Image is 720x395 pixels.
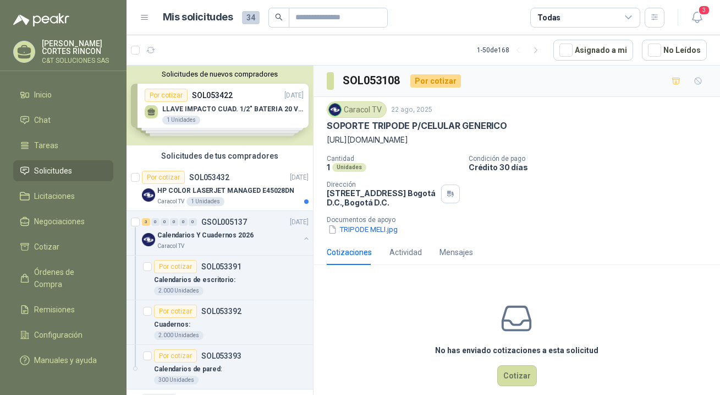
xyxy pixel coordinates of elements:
[157,197,184,206] p: Caracol TV
[34,139,58,151] span: Tareas
[142,188,155,202] img: Company Logo
[327,163,330,172] p: 1
[154,376,199,385] div: 300 Unidades
[201,352,241,360] p: SOL053393
[131,70,309,78] button: Solicitudes de nuevos compradores
[127,166,313,211] a: Por cotizarSOL053432[DATE] Company LogoHP COLOR LASERJET MANAGED E45028DNCaracol TV1 Unidades
[34,215,85,228] span: Negociaciones
[327,224,399,235] button: TRIPODE MELI.jpg
[332,163,366,172] div: Unidades
[34,114,51,126] span: Chat
[163,9,233,25] h1: Mis solicitudes
[142,215,311,251] a: 3 0 0 0 0 0 GSOL005137[DATE] Company LogoCalendarios Y Cuadernos 2026Caracol TV
[42,40,113,55] p: [PERSON_NAME] CORTES RINCON
[127,256,313,300] a: Por cotizarSOL053391Calendarios de escritorio:2.000 Unidades
[154,260,197,273] div: Por cotizar
[698,5,710,15] span: 3
[157,186,294,196] p: HP COLOR LASERJET MANAGED E45028DN
[42,57,113,64] p: C&T SOLUCIONES SAS
[201,307,241,315] p: SOL053392
[179,218,188,226] div: 0
[439,246,473,258] div: Mensajes
[189,174,229,181] p: SOL053432
[13,211,113,232] a: Negociaciones
[537,12,560,24] div: Todas
[13,135,113,156] a: Tareas
[327,246,372,258] div: Cotizaciones
[161,218,169,226] div: 0
[34,266,103,290] span: Órdenes de Compra
[13,324,113,345] a: Configuración
[13,84,113,105] a: Inicio
[34,354,97,366] span: Manuales y ayuda
[290,172,309,183] p: [DATE]
[327,181,437,188] p: Dirección
[127,345,313,389] a: Por cotizarSOL053393Calendarios de pared:300 Unidades
[327,155,460,163] p: Cantidad
[687,8,707,28] button: 3
[329,104,341,116] img: Company Logo
[189,218,197,226] div: 0
[13,236,113,257] a: Cotizar
[170,218,178,226] div: 0
[469,155,716,163] p: Condición de pago
[154,364,222,375] p: Calendarios de pared:
[642,40,707,61] button: No Leídos
[186,197,224,206] div: 1 Unidades
[13,110,113,131] a: Chat
[435,344,598,356] h3: No has enviado cotizaciones a esta solicitud
[469,163,716,172] p: Crédito 30 días
[157,242,184,251] p: Caracol TV
[201,218,247,226] p: GSOL005137
[290,217,309,228] p: [DATE]
[154,349,197,362] div: Por cotizar
[154,305,197,318] div: Por cotizar
[34,304,75,316] span: Remisiones
[13,262,113,295] a: Órdenes de Compra
[391,105,432,115] p: 22 ago, 2025
[34,329,83,341] span: Configuración
[34,190,75,202] span: Licitaciones
[497,365,537,386] button: Cotizar
[242,11,260,24] span: 34
[142,171,185,184] div: Por cotizar
[142,233,155,246] img: Company Logo
[327,120,507,132] p: SOPORTE TRIPODE P/CELULAR GENERICO
[553,40,633,61] button: Asignado a mi
[13,13,69,26] img: Logo peakr
[343,72,402,89] h3: SOL053108
[34,241,59,253] span: Cotizar
[327,101,387,118] div: Caracol TV
[154,286,204,295] div: 2.000 Unidades
[410,74,461,88] div: Por cotizar
[327,188,437,207] p: [STREET_ADDRESS] Bogotá D.C. , Bogotá D.C.
[127,145,313,166] div: Solicitudes de tus compradores
[34,165,72,177] span: Solicitudes
[154,331,204,340] div: 2.000 Unidades
[13,350,113,371] a: Manuales y ayuda
[13,299,113,320] a: Remisiones
[13,160,113,181] a: Solicitudes
[13,186,113,207] a: Licitaciones
[151,218,160,226] div: 0
[142,218,150,226] div: 3
[389,246,422,258] div: Actividad
[154,320,190,330] p: Cuadernos:
[201,263,241,270] p: SOL053391
[127,66,313,145] div: Solicitudes de nuevos compradoresPor cotizarSOL053422[DATE] LLAVE IMPACTO CUAD. 1/2" BATERIA 20 V...
[157,230,254,241] p: Calendarios Y Cuadernos 2026
[477,41,545,59] div: 1 - 50 de 168
[34,89,52,101] span: Inicio
[327,216,716,224] p: Documentos de apoyo
[275,13,283,21] span: search
[327,134,707,146] p: [URL][DOMAIN_NAME]
[154,275,235,285] p: Calendarios de escritorio:
[127,300,313,345] a: Por cotizarSOL053392Cuadernos:2.000 Unidades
